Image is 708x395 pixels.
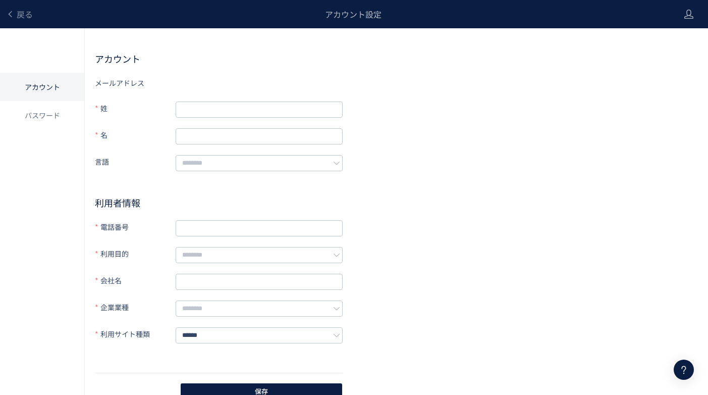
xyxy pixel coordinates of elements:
span: 戻る [17,8,33,20]
label: 言語 [95,154,176,171]
label: 会社名 [95,272,176,290]
label: 企業業種 [95,299,176,317]
label: メールアドレス [95,75,176,91]
h2: 利用者情報 [95,196,343,209]
label: 利用目的 [95,245,176,263]
label: 名 [95,127,176,144]
label: 電話番号 [95,219,176,236]
label: 姓 [95,100,176,118]
h2: アカウント [95,53,698,65]
label: 利用サイト種類 [95,326,176,343]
